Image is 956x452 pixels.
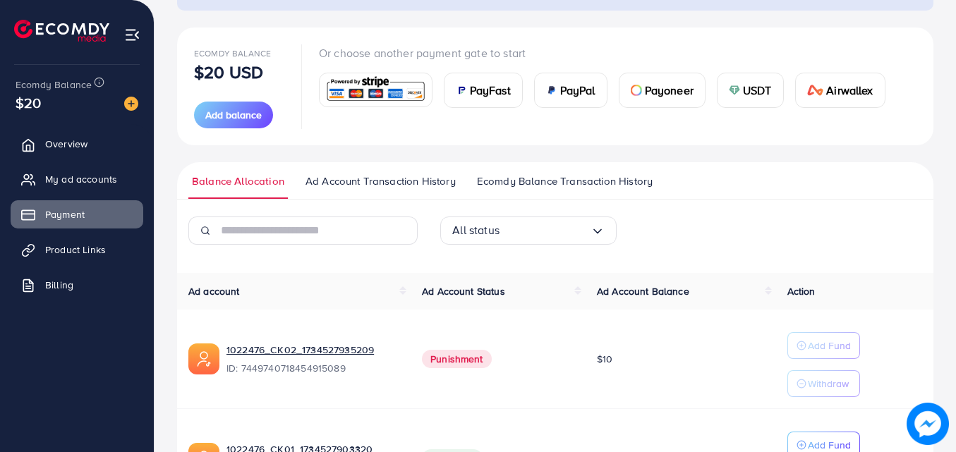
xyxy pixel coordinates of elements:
[787,370,860,397] button: Withdraw
[808,375,849,392] p: Withdraw
[444,73,523,108] a: cardPayFast
[11,130,143,158] a: Overview
[597,284,689,298] span: Ad Account Balance
[319,44,897,61] p: Or choose another payment gate to start
[560,82,595,99] span: PayPal
[631,85,642,96] img: card
[787,332,860,359] button: Add Fund
[619,73,706,108] a: cardPayoneer
[452,219,500,241] span: All status
[11,200,143,228] a: Payment
[907,403,949,445] img: image
[192,173,284,189] span: Balance Allocation
[188,284,240,298] span: Ad account
[787,284,816,298] span: Action
[45,137,87,151] span: Overview
[422,284,505,298] span: Ad Account Status
[470,82,511,99] span: PayFast
[534,73,607,108] a: cardPayPal
[16,92,41,113] span: $20
[305,173,456,189] span: Ad Account Transaction History
[440,216,617,245] div: Search for option
[194,63,263,80] p: $20 USD
[226,343,399,375] div: <span class='underline'>1022476_CK02_1734527935209</span></br>7449740718454915089
[717,73,784,108] a: cardUSDT
[188,343,219,374] img: ic-ads-acc.e4c84228.svg
[14,20,109,42] img: logo
[456,85,467,96] img: card
[645,82,694,99] span: Payoneer
[500,219,591,241] input: Search for option
[319,73,432,107] a: card
[807,85,824,96] img: card
[226,343,399,357] a: 1022476_CK02_1734527935209
[194,47,271,59] span: Ecomdy Balance
[729,85,740,96] img: card
[11,271,143,299] a: Billing
[11,165,143,193] a: My ad accounts
[45,278,73,292] span: Billing
[124,27,140,43] img: menu
[194,102,273,128] button: Add balance
[546,85,557,96] img: card
[11,236,143,264] a: Product Links
[124,97,138,111] img: image
[324,75,428,105] img: card
[808,337,851,354] p: Add Fund
[205,108,262,122] span: Add balance
[795,73,885,108] a: cardAirwallex
[45,207,85,221] span: Payment
[45,172,117,186] span: My ad accounts
[16,78,92,92] span: Ecomdy Balance
[743,82,772,99] span: USDT
[826,82,873,99] span: Airwallex
[422,350,492,368] span: Punishment
[226,361,399,375] span: ID: 7449740718454915089
[597,352,612,366] span: $10
[45,243,106,257] span: Product Links
[477,173,653,189] span: Ecomdy Balance Transaction History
